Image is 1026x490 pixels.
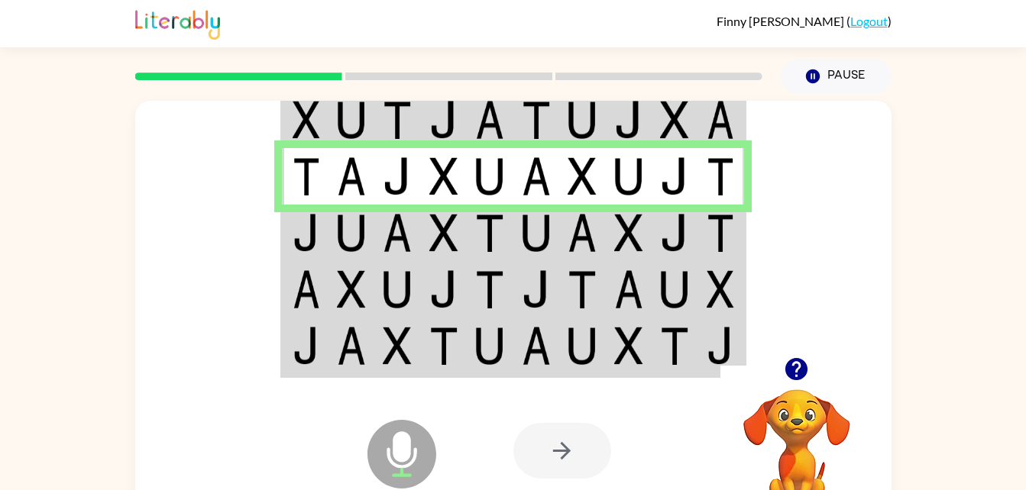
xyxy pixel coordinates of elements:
span: Finny [PERSON_NAME] [717,14,846,28]
img: j [660,214,689,252]
img: x [429,214,458,252]
img: a [522,327,551,365]
img: t [660,327,689,365]
div: ( ) [717,14,892,28]
img: j [522,270,551,308]
a: Logout [850,14,888,28]
img: u [475,157,504,195]
img: t [707,157,734,195]
img: x [614,327,643,365]
img: u [568,101,597,139]
img: j [293,214,320,252]
img: u [522,214,551,252]
img: x [614,214,643,252]
img: x [293,101,320,139]
img: j [660,157,689,195]
img: j [293,327,320,365]
img: Literably [135,6,220,40]
img: j [614,101,643,139]
img: u [568,327,597,365]
img: u [475,327,504,365]
img: a [337,327,366,365]
img: x [429,157,458,195]
img: t [475,214,504,252]
img: a [475,101,504,139]
img: a [614,270,643,308]
img: t [383,101,412,139]
img: x [568,157,597,195]
img: t [522,101,551,139]
img: a [293,270,320,308]
img: a [707,101,734,139]
img: t [568,270,597,308]
img: j [429,270,458,308]
img: t [429,327,458,365]
img: a [522,157,551,195]
img: u [337,214,366,252]
img: j [383,157,412,195]
img: a [383,214,412,252]
img: t [707,214,734,252]
img: u [660,270,689,308]
button: Pause [781,59,892,94]
img: u [337,101,366,139]
img: a [568,214,597,252]
img: u [383,270,412,308]
img: a [337,157,366,195]
img: j [707,327,734,365]
img: x [337,270,366,308]
img: j [429,101,458,139]
img: t [293,157,320,195]
img: u [614,157,643,195]
img: x [383,327,412,365]
img: x [707,270,734,308]
img: x [660,101,689,139]
img: t [475,270,504,308]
